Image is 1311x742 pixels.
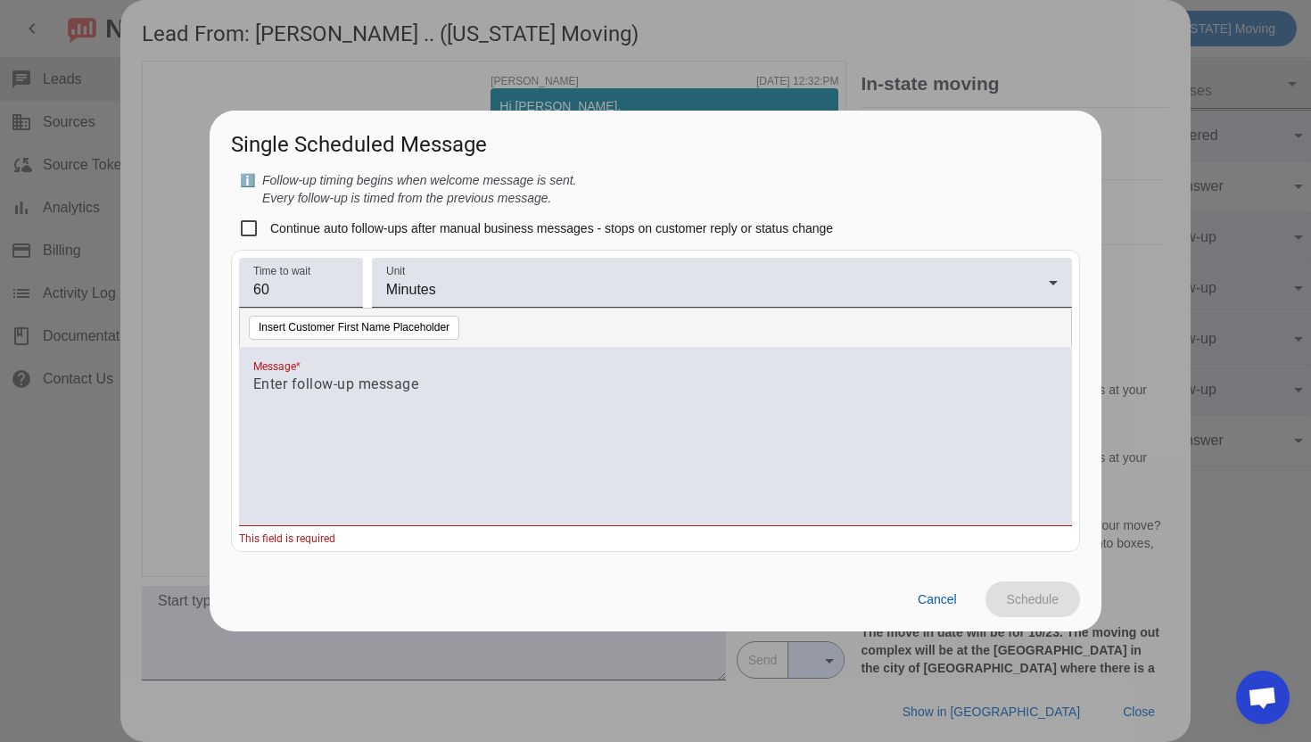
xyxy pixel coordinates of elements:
[918,592,957,606] span: Cancel
[253,265,310,276] mat-label: Time to wait
[386,265,405,276] mat-label: Unit
[240,171,255,207] span: ℹ️
[210,111,1101,170] h2: Single Scheduled Message
[267,219,833,237] label: Continue auto follow-ups after manual business messages - stops on customer reply or status change
[903,581,971,617] button: Cancel
[239,530,335,548] div: This field is required
[386,282,436,297] span: Minutes
[249,316,459,341] button: Insert Customer First Name Placeholder
[262,173,577,205] i: Follow-up timing begins when welcome message is sent. Every follow-up is timed from the previous ...
[1236,671,1290,724] div: Open chat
